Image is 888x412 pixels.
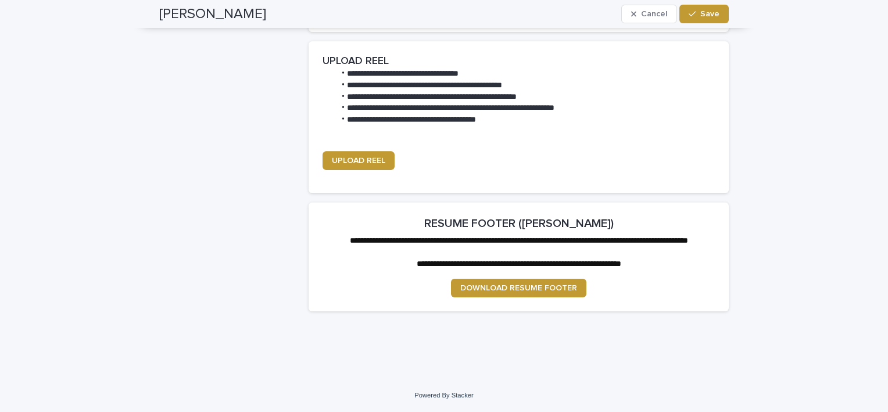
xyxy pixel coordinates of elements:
[414,392,473,399] a: Powered By Stacker
[451,279,586,297] a: DOWNLOAD RESUME FOOTER
[323,151,395,170] a: UPLOAD REEL
[700,10,719,18] span: Save
[323,55,389,68] h2: UPLOAD REEL
[679,5,729,23] button: Save
[641,10,667,18] span: Cancel
[460,284,577,292] span: DOWNLOAD RESUME FOOTER
[332,157,385,165] span: UPLOAD REEL
[621,5,677,23] button: Cancel
[159,6,266,23] h2: [PERSON_NAME]
[424,216,614,230] h2: RESUME FOOTER ([PERSON_NAME])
